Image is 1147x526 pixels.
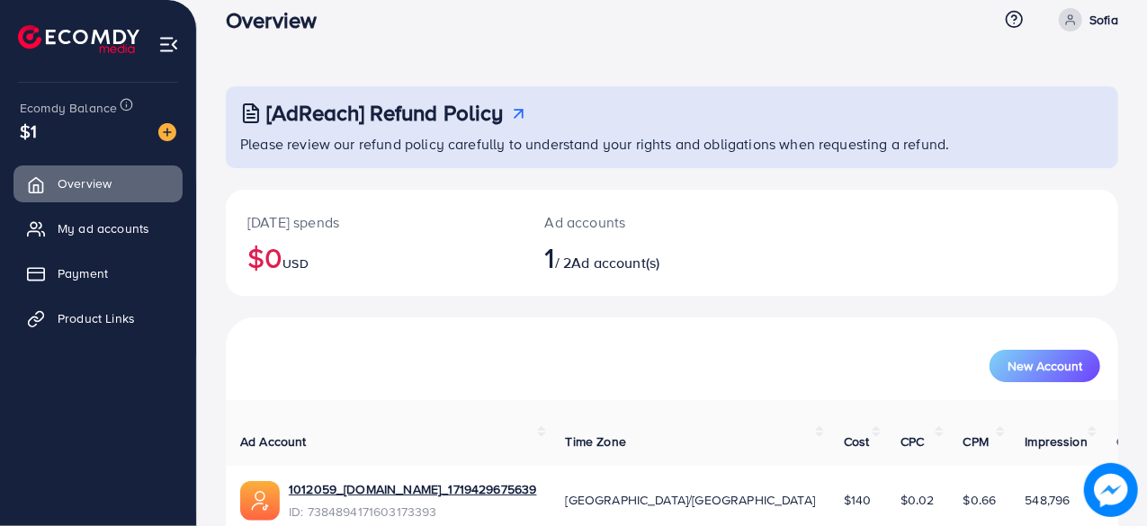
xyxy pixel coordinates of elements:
p: Please review our refund policy carefully to understand your rights and obligations when requesti... [240,133,1107,155]
span: $0.02 [901,491,935,509]
span: Payment [58,264,108,282]
h2: $0 [247,240,502,274]
span: Ecomdy Balance [20,99,117,117]
a: My ad accounts [13,210,183,246]
span: Overview [58,174,112,192]
span: Product Links [58,309,135,327]
h2: / 2 [545,240,725,274]
span: $140 [844,491,872,509]
span: Impression [1025,432,1088,450]
span: 1 [545,236,555,278]
img: ic-ads-acc.e4c84228.svg [240,481,280,521]
span: Ad Account [240,432,307,450]
a: 1012059_[DOMAIN_NAME]_1719429675639 [289,480,537,498]
span: Cost [844,432,870,450]
h3: [AdReach] Refund Policy [266,100,504,126]
a: Overview [13,165,183,201]
a: Payment [13,255,183,291]
span: My ad accounts [58,219,149,237]
img: menu [158,34,179,55]
img: image [1084,463,1138,517]
span: USD [282,254,308,272]
span: CPC [901,432,924,450]
span: $0.66 [963,491,997,509]
span: ID: 7384894171603173393 [289,503,537,521]
span: Ad account(s) [571,253,659,272]
h3: Overview [226,7,331,33]
span: [GEOGRAPHIC_DATA]/[GEOGRAPHIC_DATA] [566,491,816,509]
span: 548,796 [1025,491,1070,509]
span: New Account [1008,360,1082,372]
p: [DATE] spends [247,211,502,233]
span: Time Zone [566,432,626,450]
img: image [158,123,176,141]
img: logo [18,25,139,53]
span: CPM [963,432,989,450]
span: $1 [20,118,37,144]
p: Sofia [1089,9,1118,31]
a: Product Links [13,300,183,336]
a: Sofia [1052,8,1118,31]
p: Ad accounts [545,211,725,233]
button: New Account [990,350,1100,382]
